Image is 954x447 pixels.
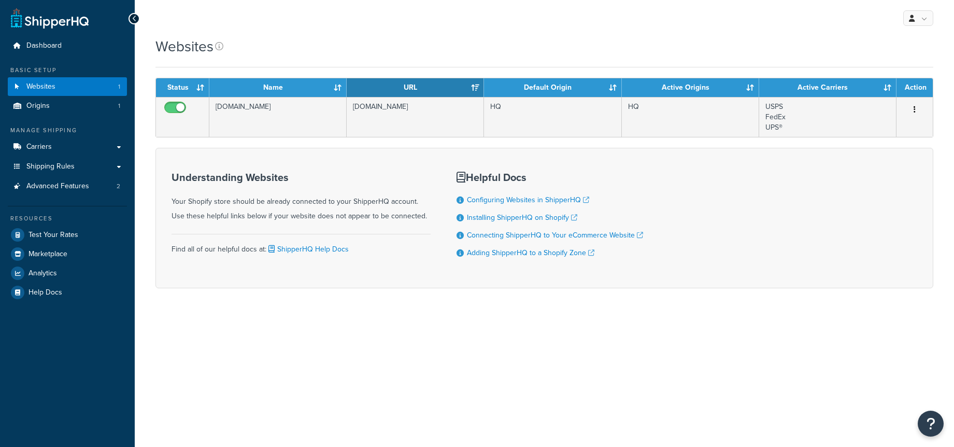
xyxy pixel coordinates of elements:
[172,172,431,183] h3: Understanding Websites
[759,78,896,97] th: Active Carriers: activate to sort column ascending
[8,214,127,223] div: Resources
[26,182,89,191] span: Advanced Features
[266,244,349,255] a: ShipperHQ Help Docs
[8,177,127,196] a: Advanced Features 2
[457,172,643,183] h3: Helpful Docs
[29,269,57,278] span: Analytics
[467,194,589,205] a: Configuring Websites in ShipperHQ
[117,182,120,191] span: 2
[8,36,127,55] a: Dashboard
[26,41,62,50] span: Dashboard
[622,97,759,137] td: HQ
[896,78,933,97] th: Action
[11,8,89,29] a: ShipperHQ Home
[8,96,127,116] a: Origins 1
[156,78,209,97] th: Status: activate to sort column ascending
[8,177,127,196] li: Advanced Features
[467,212,577,223] a: Installing ShipperHQ on Shopify
[8,96,127,116] li: Origins
[155,36,213,57] h1: Websites
[8,226,127,244] a: Test Your Rates
[347,97,484,137] td: [DOMAIN_NAME]
[918,411,944,437] button: Open Resource Center
[209,97,347,137] td: [DOMAIN_NAME]
[118,82,120,91] span: 1
[26,82,55,91] span: Websites
[26,102,50,110] span: Origins
[759,97,896,137] td: USPS FedEx UPS®
[8,264,127,283] a: Analytics
[8,77,127,96] a: Websites 1
[8,137,127,157] a: Carriers
[26,143,52,151] span: Carriers
[172,172,431,223] div: Your Shopify store should be already connected to your ShipperHQ account. Use these helpful links...
[8,77,127,96] li: Websites
[467,247,594,258] a: Adding ShipperHQ to a Shopify Zone
[29,250,67,259] span: Marketplace
[29,288,62,297] span: Help Docs
[347,78,484,97] th: URL: activate to sort column ascending
[8,283,127,302] a: Help Docs
[622,78,759,97] th: Active Origins: activate to sort column ascending
[172,234,431,257] div: Find all of our helpful docs at:
[26,162,75,171] span: Shipping Rules
[8,245,127,263] a: Marketplace
[8,126,127,135] div: Manage Shipping
[29,231,78,240] span: Test Your Rates
[209,78,347,97] th: Name: activate to sort column ascending
[118,102,120,110] span: 1
[8,157,127,176] a: Shipping Rules
[8,66,127,75] div: Basic Setup
[484,97,621,137] td: HQ
[467,230,643,241] a: Connecting ShipperHQ to Your eCommerce Website
[484,78,621,97] th: Default Origin: activate to sort column ascending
